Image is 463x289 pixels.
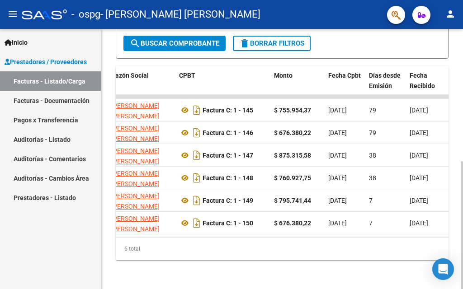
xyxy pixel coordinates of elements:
[111,101,172,120] div: 27348492360
[410,197,428,204] span: [DATE]
[111,191,172,210] div: 27348492360
[274,107,311,114] strong: $ 755.954,37
[111,168,172,187] div: 27348492360
[432,258,454,280] div: Open Intercom Messenger
[111,170,160,187] span: [PERSON_NAME] [PERSON_NAME]
[369,72,401,89] span: Días desde Emisión
[365,66,406,106] datatable-header-cell: Días desde Emisión
[274,129,311,136] strong: $ 676.380,22
[111,192,160,210] span: [PERSON_NAME] [PERSON_NAME]
[325,66,365,106] datatable-header-cell: Fecha Cpbt
[203,219,253,227] strong: Factura C: 1 - 150
[369,174,376,182] span: 38
[191,103,203,117] i: Descargar documento
[410,174,428,182] span: [DATE]
[445,9,456,19] mat-icon: person
[239,39,304,47] span: Borrar Filtros
[369,219,373,227] span: 7
[100,5,260,24] span: - [PERSON_NAME] [PERSON_NAME]
[111,215,160,233] span: [PERSON_NAME] [PERSON_NAME]
[328,152,347,159] span: [DATE]
[369,152,376,159] span: 38
[274,152,311,159] strong: $ 875.315,58
[410,72,435,89] span: Fecha Recibido
[71,5,100,24] span: - ospg
[111,72,149,79] span: Razón Social
[111,123,172,142] div: 27348492360
[191,148,203,163] i: Descargar documento
[410,219,428,227] span: [DATE]
[5,57,87,67] span: Prestadores / Proveedores
[328,72,361,79] span: Fecha Cpbt
[328,219,347,227] span: [DATE]
[328,197,347,204] span: [DATE]
[111,125,160,142] span: [PERSON_NAME] [PERSON_NAME]
[191,216,203,230] i: Descargar documento
[410,152,428,159] span: [DATE]
[328,107,347,114] span: [DATE]
[369,107,376,114] span: 79
[410,107,428,114] span: [DATE]
[191,193,203,208] i: Descargar documento
[179,72,195,79] span: CPBT
[111,102,160,120] span: [PERSON_NAME] [PERSON_NAME]
[108,66,175,106] datatable-header-cell: Razón Social
[203,174,253,182] strong: Factura C: 1 - 148
[270,66,325,106] datatable-header-cell: Monto
[328,174,347,182] span: [DATE]
[111,214,172,233] div: 27348492360
[274,174,311,182] strong: $ 760.927,75
[328,129,347,136] span: [DATE]
[111,146,172,165] div: 27348492360
[274,72,293,79] span: Monto
[175,66,270,106] datatable-header-cell: CPBT
[274,197,311,204] strong: $ 795.741,44
[111,147,160,165] span: [PERSON_NAME] [PERSON_NAME]
[203,197,253,204] strong: Factura C: 1 - 149
[203,107,253,114] strong: Factura C: 1 - 145
[7,9,18,19] mat-icon: menu
[233,36,311,51] button: Borrar Filtros
[5,37,28,47] span: Inicio
[203,152,253,159] strong: Factura C: 1 - 147
[116,238,449,260] div: 6 total
[369,197,373,204] span: 7
[410,129,428,136] span: [DATE]
[130,39,219,47] span: Buscar Comprobante
[406,66,447,106] datatable-header-cell: Fecha Recibido
[191,171,203,185] i: Descargar documento
[203,129,253,136] strong: Factura C: 1 - 146
[274,219,311,227] strong: $ 676.380,22
[191,126,203,140] i: Descargar documento
[239,38,250,49] mat-icon: delete
[369,129,376,136] span: 79
[130,38,141,49] mat-icon: search
[123,36,226,51] button: Buscar Comprobante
